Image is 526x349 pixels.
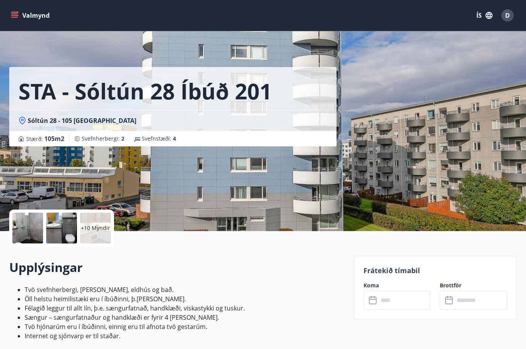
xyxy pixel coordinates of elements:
span: 2 [121,135,124,142]
p: Frátekið tímabil [364,265,507,275]
label: Koma [364,282,431,289]
li: Tvö hjónarúm eru í íbúðinni, einnig eru til afnota tvö gestarúm. [25,322,345,331]
p: +10 Myndir [81,224,110,232]
button: ÍS [472,8,497,22]
span: Svefnherbergi : [82,135,124,143]
span: Svefnstæði : [142,135,176,143]
button: D [498,6,517,25]
li: Internet og sjónvarp er til staðar. [25,331,345,341]
button: menu [9,8,53,22]
span: 4 [173,135,176,142]
span: D [505,11,510,20]
span: 105 m2 [44,134,64,143]
span: Stærð : [26,134,64,143]
li: Sængur – sængurfatnaður og handklæði er fyrir 4 [PERSON_NAME]. [25,313,345,322]
h2: Upplýsingar [9,259,345,276]
li: Félagið leggur til allt lín, þ.e. sængurfatnað, handklæði, viskastykki og tuskur. [25,304,345,313]
span: Sóltún 28 - 105 [GEOGRAPHIC_DATA] [28,116,136,125]
label: Brottför [440,282,507,289]
li: Öll helstu heimilistæki eru í íbúðinni, þ.[PERSON_NAME]. [25,294,345,304]
li: Tvö svefnherbergi, [PERSON_NAME], eldhús og bað. [25,285,345,294]
h1: STA - Sóltún 28 Íbúð 201 [18,76,272,106]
